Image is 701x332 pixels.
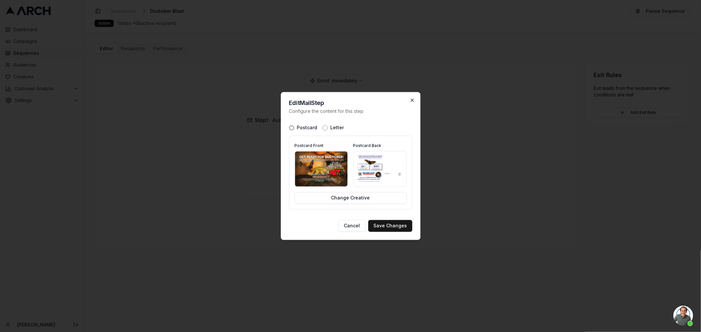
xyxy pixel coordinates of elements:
[353,143,382,148] label: Postcard Back
[354,152,407,187] img: ductober blast
[330,126,344,130] label: Letter
[297,126,317,130] label: Postcard
[289,100,412,106] h2: Edit Mail Step
[294,192,407,204] button: Change Creative
[295,152,348,187] img: ductober blast
[294,143,323,148] label: Postcard Front
[338,220,365,232] button: Cancel
[289,108,412,115] p: Configure the content for this step
[368,220,412,232] button: Save Changes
